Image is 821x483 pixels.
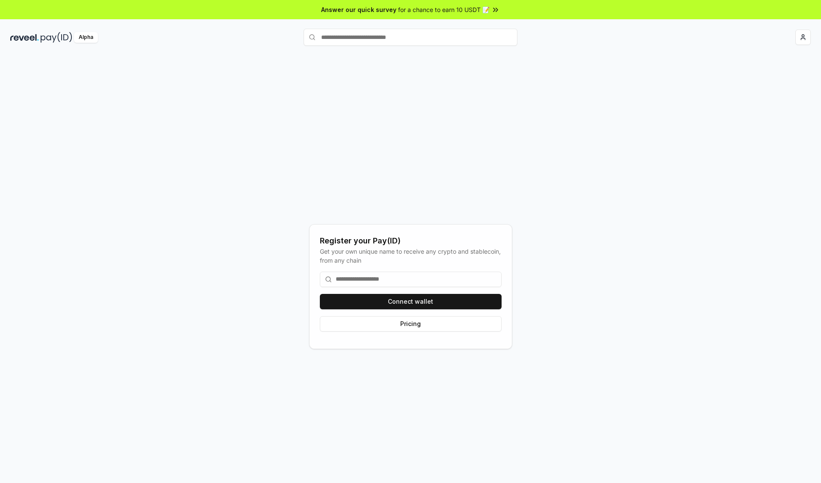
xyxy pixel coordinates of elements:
span: Answer our quick survey [321,5,396,14]
button: Connect wallet [320,294,502,309]
div: Alpha [74,32,98,43]
div: Register your Pay(ID) [320,235,502,247]
img: pay_id [41,32,72,43]
span: for a chance to earn 10 USDT 📝 [398,5,490,14]
img: reveel_dark [10,32,39,43]
button: Pricing [320,316,502,332]
div: Get your own unique name to receive any crypto and stablecoin, from any chain [320,247,502,265]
